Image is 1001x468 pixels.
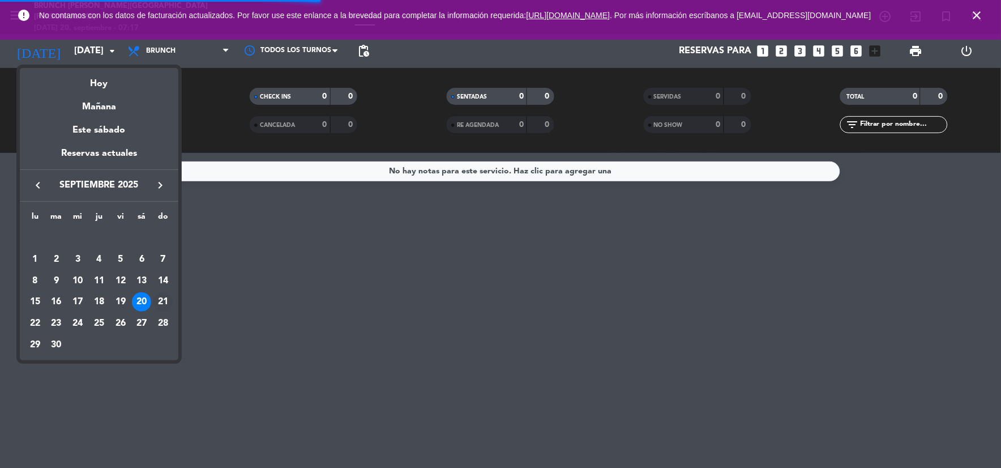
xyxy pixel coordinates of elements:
[89,250,109,269] div: 4
[24,210,46,228] th: lunes
[20,146,178,169] div: Reservas actuales
[28,178,48,193] button: keyboard_arrow_left
[24,334,46,356] td: 29 de septiembre de 2025
[88,210,110,228] th: jueves
[110,249,131,270] td: 5 de septiembre de 2025
[20,68,178,91] div: Hoy
[67,210,88,228] th: miércoles
[46,210,67,228] th: martes
[132,314,151,333] div: 27
[25,335,45,355] div: 29
[132,292,151,312] div: 20
[131,210,153,228] th: sábado
[20,91,178,114] div: Mañana
[132,271,151,291] div: 13
[153,292,173,312] div: 21
[20,114,178,146] div: Este sábado
[110,270,131,292] td: 12 de septiembre de 2025
[88,270,110,292] td: 11 de septiembre de 2025
[24,291,46,313] td: 15 de septiembre de 2025
[110,291,131,313] td: 19 de septiembre de 2025
[131,270,153,292] td: 13 de septiembre de 2025
[131,291,153,313] td: 20 de septiembre de 2025
[24,249,46,270] td: 1 de septiembre de 2025
[111,292,130,312] div: 19
[46,313,67,334] td: 23 de septiembre de 2025
[153,250,173,269] div: 7
[150,178,170,193] button: keyboard_arrow_right
[47,335,66,355] div: 30
[46,291,67,313] td: 16 de septiembre de 2025
[89,271,109,291] div: 11
[152,313,174,334] td: 28 de septiembre de 2025
[24,227,174,249] td: SEP.
[47,292,66,312] div: 16
[46,249,67,270] td: 2 de septiembre de 2025
[88,249,110,270] td: 4 de septiembre de 2025
[88,291,110,313] td: 18 de septiembre de 2025
[153,271,173,291] div: 14
[47,271,66,291] div: 9
[153,178,167,192] i: keyboard_arrow_right
[25,250,45,269] div: 1
[67,270,88,292] td: 10 de septiembre de 2025
[153,314,173,333] div: 28
[67,249,88,270] td: 3 de septiembre de 2025
[131,313,153,334] td: 27 de septiembre de 2025
[31,178,45,192] i: keyboard_arrow_left
[152,291,174,313] td: 21 de septiembre de 2025
[152,210,174,228] th: domingo
[67,313,88,334] td: 24 de septiembre de 2025
[46,270,67,292] td: 9 de septiembre de 2025
[111,271,130,291] div: 12
[48,178,150,193] span: septiembre 2025
[68,271,87,291] div: 10
[25,271,45,291] div: 8
[110,210,131,228] th: viernes
[67,291,88,313] td: 17 de septiembre de 2025
[24,270,46,292] td: 8 de septiembre de 2025
[111,314,130,333] div: 26
[25,314,45,333] div: 22
[24,313,46,334] td: 22 de septiembre de 2025
[68,250,87,269] div: 3
[89,292,109,312] div: 18
[68,292,87,312] div: 17
[25,292,45,312] div: 15
[152,270,174,292] td: 14 de septiembre de 2025
[110,313,131,334] td: 26 de septiembre de 2025
[132,250,151,269] div: 6
[111,250,130,269] div: 5
[131,249,153,270] td: 6 de septiembre de 2025
[46,334,67,356] td: 30 de septiembre de 2025
[47,314,66,333] div: 23
[89,314,109,333] div: 25
[88,313,110,334] td: 25 de septiembre de 2025
[47,250,66,269] div: 2
[152,249,174,270] td: 7 de septiembre de 2025
[68,314,87,333] div: 24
